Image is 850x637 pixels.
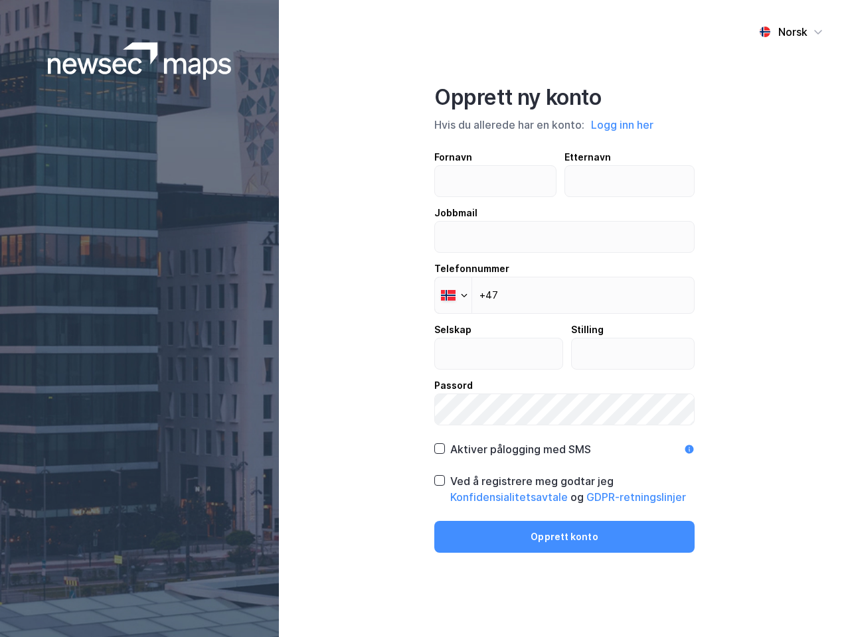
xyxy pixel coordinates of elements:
[434,205,695,221] div: Jobbmail
[434,521,695,553] button: Opprett konto
[434,149,556,165] div: Fornavn
[435,277,471,313] div: Norway: + 47
[587,116,657,133] button: Logg inn her
[450,473,695,505] div: Ved å registrere meg godtar jeg og
[434,84,695,111] div: Opprett ny konto
[434,277,695,314] input: Telefonnummer
[434,116,695,133] div: Hvis du allerede har en konto:
[784,573,850,637] iframe: Chat Widget
[48,42,232,80] img: logoWhite.bf58a803f64e89776f2b079ca2356427.svg
[450,441,591,457] div: Aktiver pålogging med SMS
[778,24,807,40] div: Norsk
[564,149,695,165] div: Etternavn
[434,261,695,277] div: Telefonnummer
[434,378,695,393] div: Passord
[434,322,563,338] div: Selskap
[571,322,695,338] div: Stilling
